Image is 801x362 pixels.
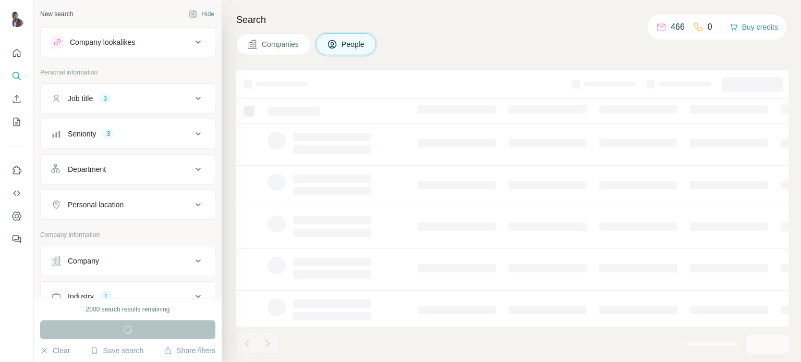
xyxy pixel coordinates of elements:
p: 466 [671,21,685,33]
button: My lists [8,113,25,131]
button: Use Surfe on LinkedIn [8,161,25,180]
p: Personal information [40,68,215,77]
button: Department [41,157,215,182]
button: Save search [90,345,143,356]
button: Feedback [8,230,25,248]
button: Buy credits [730,20,778,34]
div: New search [40,9,73,19]
button: Job title3 [41,86,215,111]
div: Department [68,164,106,174]
button: Clear [40,345,70,356]
div: Job title [68,93,93,104]
img: Avatar [8,10,25,27]
button: Personal location [41,192,215,217]
p: Company information [40,230,215,240]
button: Hide [181,6,222,22]
div: Company [68,256,99,266]
div: Company lookalikes [70,37,135,47]
h4: Search [236,13,788,27]
div: Personal location [68,199,124,210]
div: 1 [100,292,112,301]
button: Share filters [164,345,215,356]
button: Company lookalikes [41,30,215,55]
div: 3 [102,129,114,139]
button: Enrich CSV [8,90,25,108]
span: People [342,39,366,49]
div: Industry [68,291,94,302]
span: Companies [262,39,300,49]
button: Search [8,67,25,85]
button: Dashboard [8,207,25,226]
button: Company [41,248,215,273]
button: Seniority3 [41,121,215,146]
button: Quick start [8,44,25,63]
div: 2000 search results remaining [86,305,170,314]
div: Seniority [68,129,96,139]
p: 0 [708,21,712,33]
button: Use Surfe API [8,184,25,203]
button: Industry1 [41,284,215,309]
div: 3 [99,94,111,103]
